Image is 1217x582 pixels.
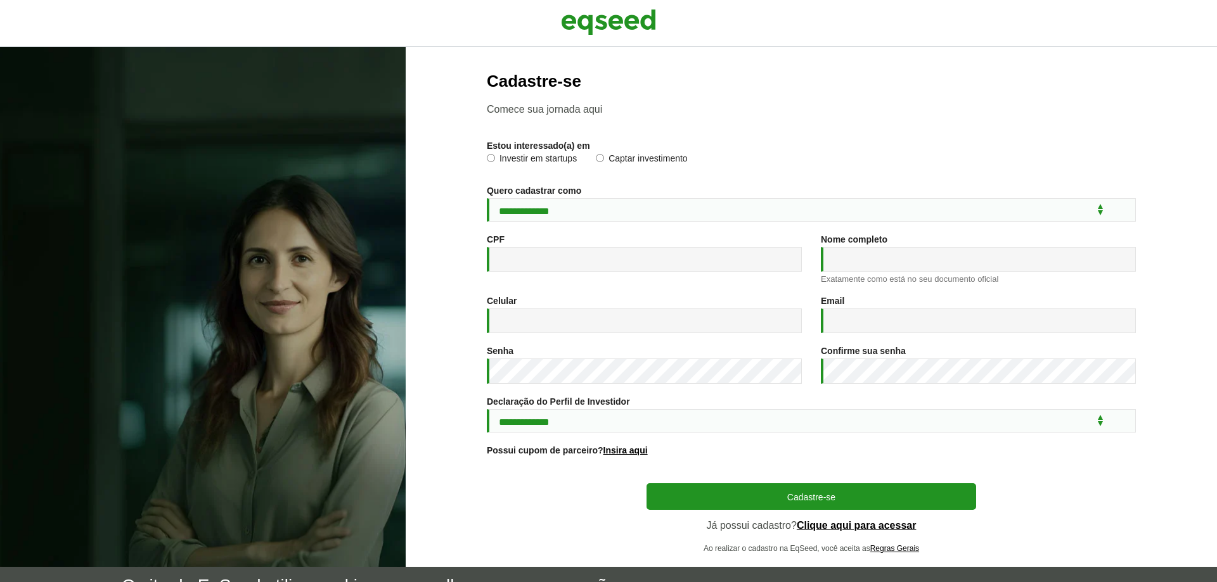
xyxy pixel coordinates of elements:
a: Clique aqui para acessar [797,521,917,531]
button: Cadastre-se [647,483,976,510]
label: Captar investimento [596,154,688,167]
label: Confirme sua senha [821,346,906,355]
label: Nome completo [821,235,887,244]
label: Possui cupom de parceiro? [487,446,648,455]
p: Comece sua jornada aqui [487,103,1136,115]
label: Estou interessado(a) em [487,141,590,150]
label: Senha [487,346,513,355]
label: Quero cadastrar como [487,186,581,195]
div: Exatamente como está no seu documento oficial [821,275,1136,283]
input: Captar investimento [596,154,604,162]
input: Investir em startups [487,154,495,162]
p: Já possui cadastro? [647,519,976,531]
h2: Cadastre-se [487,72,1136,91]
label: CPF [487,235,505,244]
label: Investir em startups [487,154,577,167]
a: Insira aqui [603,446,648,455]
label: Email [821,296,844,305]
label: Declaração do Perfil de Investidor [487,397,630,406]
p: Ao realizar o cadastro na EqSeed, você aceita as [647,544,976,553]
label: Celular [487,296,517,305]
a: Regras Gerais [870,545,919,552]
img: EqSeed Logo [561,6,656,38]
